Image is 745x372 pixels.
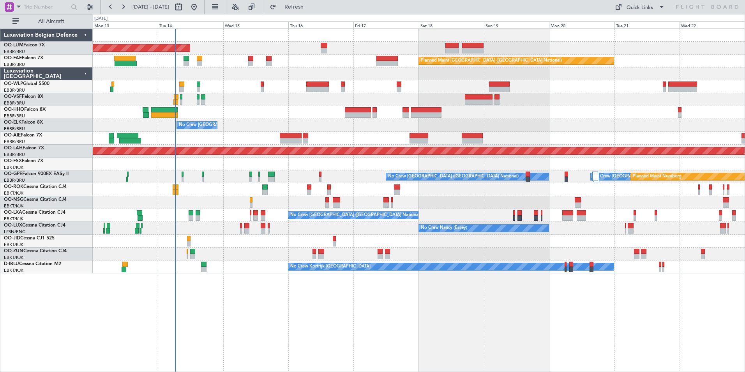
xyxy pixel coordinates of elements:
[9,15,85,28] button: All Aircraft
[4,43,45,48] a: OO-LUMFalcon 7X
[4,236,20,241] span: OO-JID
[4,94,22,99] span: OO-VSF
[4,197,67,202] a: OO-NSGCessna Citation CJ4
[633,171,681,182] div: Planned Maint Nurnberg
[4,190,23,196] a: EBKT/KJK
[24,1,69,13] input: Trip Number
[290,209,421,221] div: No Crew [GEOGRAPHIC_DATA] ([GEOGRAPHIC_DATA] National)
[484,21,549,28] div: Sun 19
[4,236,55,241] a: OO-JIDCessna CJ1 525
[290,261,371,273] div: No Crew Kortrijk-[GEOGRAPHIC_DATA]
[266,1,313,13] button: Refresh
[4,107,46,112] a: OO-HHOFalcon 8X
[614,21,680,28] div: Tue 21
[4,152,25,158] a: EBBR/BRU
[4,159,22,163] span: OO-FSX
[680,21,745,28] div: Wed 22
[4,184,67,189] a: OO-ROKCessna Citation CJ4
[4,184,23,189] span: OO-ROK
[4,107,24,112] span: OO-HHO
[4,81,23,86] span: OO-WLP
[4,203,23,209] a: EBKT/KJK
[4,87,25,93] a: EBBR/BRU
[4,249,23,253] span: OO-ZUN
[4,255,23,260] a: EBKT/KJK
[4,223,22,228] span: OO-LUX
[4,159,43,163] a: OO-FSXFalcon 7X
[4,197,23,202] span: OO-NSG
[4,100,25,106] a: EBBR/BRU
[4,229,25,235] a: LFSN/ENC
[4,120,21,125] span: OO-ELK
[4,49,25,55] a: EBBR/BRU
[4,139,25,145] a: EBBR/BRU
[179,119,309,131] div: No Crew [GEOGRAPHIC_DATA] ([GEOGRAPHIC_DATA] National)
[4,249,67,253] a: OO-ZUNCessna Citation CJ4
[4,262,61,266] a: D-IBLUCessna Citation M2
[4,120,43,125] a: OO-ELKFalcon 8X
[421,55,562,67] div: Planned Maint [GEOGRAPHIC_DATA] ([GEOGRAPHIC_DATA] National)
[4,113,25,119] a: EBBR/BRU
[4,223,65,228] a: OO-LUXCessna Citation CJ4
[4,62,25,67] a: EBBR/BRU
[4,172,22,176] span: OO-GPE
[4,146,23,151] span: OO-LAH
[4,165,23,170] a: EBKT/KJK
[4,242,23,248] a: EBKT/KJK
[223,21,288,28] div: Wed 15
[4,267,23,273] a: EBKT/KJK
[4,94,43,99] a: OO-VSFFalcon 8X
[94,16,108,22] div: [DATE]
[421,222,467,234] div: No Crew Nancy (Essey)
[20,19,82,24] span: All Aircraft
[549,21,614,28] div: Mon 20
[4,172,69,176] a: OO-GPEFalcon 900EX EASy II
[4,56,43,60] a: OO-FAEFalcon 7X
[4,126,25,132] a: EBBR/BRU
[4,56,22,60] span: OO-FAE
[611,1,669,13] button: Quick Links
[388,171,519,182] div: No Crew [GEOGRAPHIC_DATA] ([GEOGRAPHIC_DATA] National)
[4,262,19,266] span: D-IBLU
[4,133,21,138] span: OO-AIE
[4,210,22,215] span: OO-LXA
[4,216,23,222] a: EBKT/KJK
[353,21,418,28] div: Fri 17
[4,177,25,183] a: EBBR/BRU
[93,21,158,28] div: Mon 13
[158,21,223,28] div: Tue 14
[4,81,49,86] a: OO-WLPGlobal 5500
[278,4,311,10] span: Refresh
[4,43,23,48] span: OO-LUM
[132,4,169,11] span: [DATE] - [DATE]
[4,146,44,151] a: OO-LAHFalcon 7X
[288,21,353,28] div: Thu 16
[627,4,653,12] div: Quick Links
[419,21,484,28] div: Sat 18
[4,133,42,138] a: OO-AIEFalcon 7X
[4,210,65,215] a: OO-LXACessna Citation CJ4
